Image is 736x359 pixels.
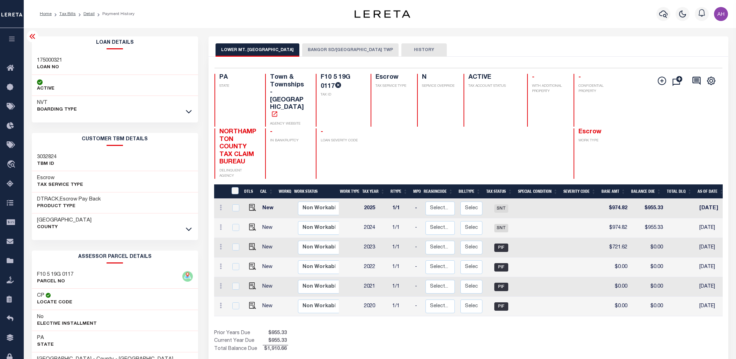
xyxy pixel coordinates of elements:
td: New [260,297,279,316]
span: SNT [494,224,508,232]
h3: No [37,314,44,321]
td: 2023 [361,238,389,258]
th: Special Condition: activate to sort column ascending [515,184,561,199]
td: [DATE] [697,238,728,258]
h4: Town & Townships - [GEOGRAPHIC_DATA] [270,74,307,119]
span: - [532,74,534,80]
p: CONFIDENTIAL PROPERTY [578,84,616,94]
button: LOWER MT. [GEOGRAPHIC_DATA] [216,43,299,57]
th: Severity Code: activate to sort column ascending [561,184,599,199]
span: $1,910.66 [263,345,288,353]
p: Product Type [37,203,101,210]
td: 2021 [361,277,389,297]
td: 2022 [361,258,389,277]
span: $955.33 [263,337,288,345]
th: Work Type [337,184,359,199]
span: - [578,74,581,80]
th: Total DLQ: activate to sort column ascending [664,184,695,199]
th: ReasonCode: activate to sort column ascending [421,184,456,199]
li: Payment History [95,11,134,17]
p: DELINQUENT AGENCY [219,168,257,179]
td: 2020 [361,297,389,316]
th: &nbsp;&nbsp;&nbsp;&nbsp;&nbsp;&nbsp;&nbsp;&nbsp;&nbsp;&nbsp; [214,184,227,199]
p: TAX ACCOUNT STATUS [468,84,519,89]
img: svg+xml;base64,PHN2ZyB4bWxucz0iaHR0cDovL3d3dy53My5vcmcvMjAwMC9zdmciIHBvaW50ZXItZXZlbnRzPSJub25lIi... [714,7,728,21]
p: TBM ID [37,161,57,168]
td: - [412,297,423,316]
p: County [37,224,92,231]
button: BANGOR SD/[GEOGRAPHIC_DATA] TWP [302,43,399,57]
a: Tax Bills [59,12,76,16]
td: - [412,218,423,238]
span: PIF [494,263,508,272]
th: As of Date: activate to sort column ascending [695,184,727,199]
p: LOAN SEVERITY CODE [321,138,362,143]
p: BOARDING TYPE [37,106,77,113]
td: [DATE] [697,199,728,218]
h3: CP [37,292,44,299]
th: Balance Due: activate to sort column ascending [628,184,664,199]
h4: Escrow [376,74,409,82]
p: Tax Service Type [37,182,83,189]
span: PIF [494,244,508,252]
th: Work Status [291,184,339,199]
p: IN BANKRUPTCY [270,138,307,143]
td: New [260,199,279,218]
th: CAL: activate to sort column ascending [257,184,276,199]
img: logo-dark.svg [355,10,410,18]
p: PARCEL NO [37,278,73,285]
p: STATE [219,84,257,89]
td: 1/1 [389,258,412,277]
td: Total Balance Due [214,345,263,353]
h3: DTRACK,Escrow Pay Back [37,196,101,203]
td: - [412,258,423,277]
th: &nbsp; [227,184,242,199]
span: - [321,129,323,135]
td: 1/1 [389,218,412,238]
p: WORK TYPE [578,138,616,143]
td: [DATE] [697,258,728,277]
td: $0.00 [600,297,630,316]
td: $0.00 [630,238,666,258]
a: Home [40,12,52,16]
td: 1/1 [389,238,412,258]
p: TAX ID [321,92,362,98]
td: $721.62 [600,238,630,258]
td: [DATE] [697,277,728,297]
td: $0.00 [630,297,666,316]
h2: CUSTOMER TBM DETAILS [32,133,198,146]
h2: Loan Details [32,36,198,49]
span: Escrow [578,129,602,135]
p: WITH ADDITIONAL PROPERTY [532,84,565,94]
span: $955.33 [263,330,288,337]
h4: PA [219,74,257,82]
td: [DATE] [697,297,728,316]
td: New [260,218,279,238]
td: $0.00 [630,277,666,297]
td: New [260,238,279,258]
th: DTLS [241,184,257,199]
th: MPO [410,184,421,199]
h4: ACTIVE [468,74,519,82]
td: [DATE] [697,218,728,238]
td: - [412,199,423,218]
span: PIF [494,302,508,311]
td: $974.82 [600,199,630,218]
h3: PA [37,335,54,342]
td: New [260,258,279,277]
button: HISTORY [401,43,447,57]
th: Tax Status: activate to sort column ascending [483,184,515,199]
h3: F10 5 19G 0117 [37,271,73,278]
span: - [270,129,272,135]
td: $0.00 [600,258,630,277]
span: NORTHAMPTON COUNTY TAX CLAIM BUREAU [219,129,256,165]
span: PIF [494,283,508,291]
td: - [412,277,423,297]
th: BillType: activate to sort column ascending [456,184,483,199]
p: ACTIVE [37,85,54,92]
td: $974.82 [600,218,630,238]
td: 1/1 [389,199,412,218]
h3: NVT [37,99,77,106]
th: Base Amt: activate to sort column ascending [599,184,628,199]
th: Tax Year: activate to sort column ascending [359,184,388,199]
